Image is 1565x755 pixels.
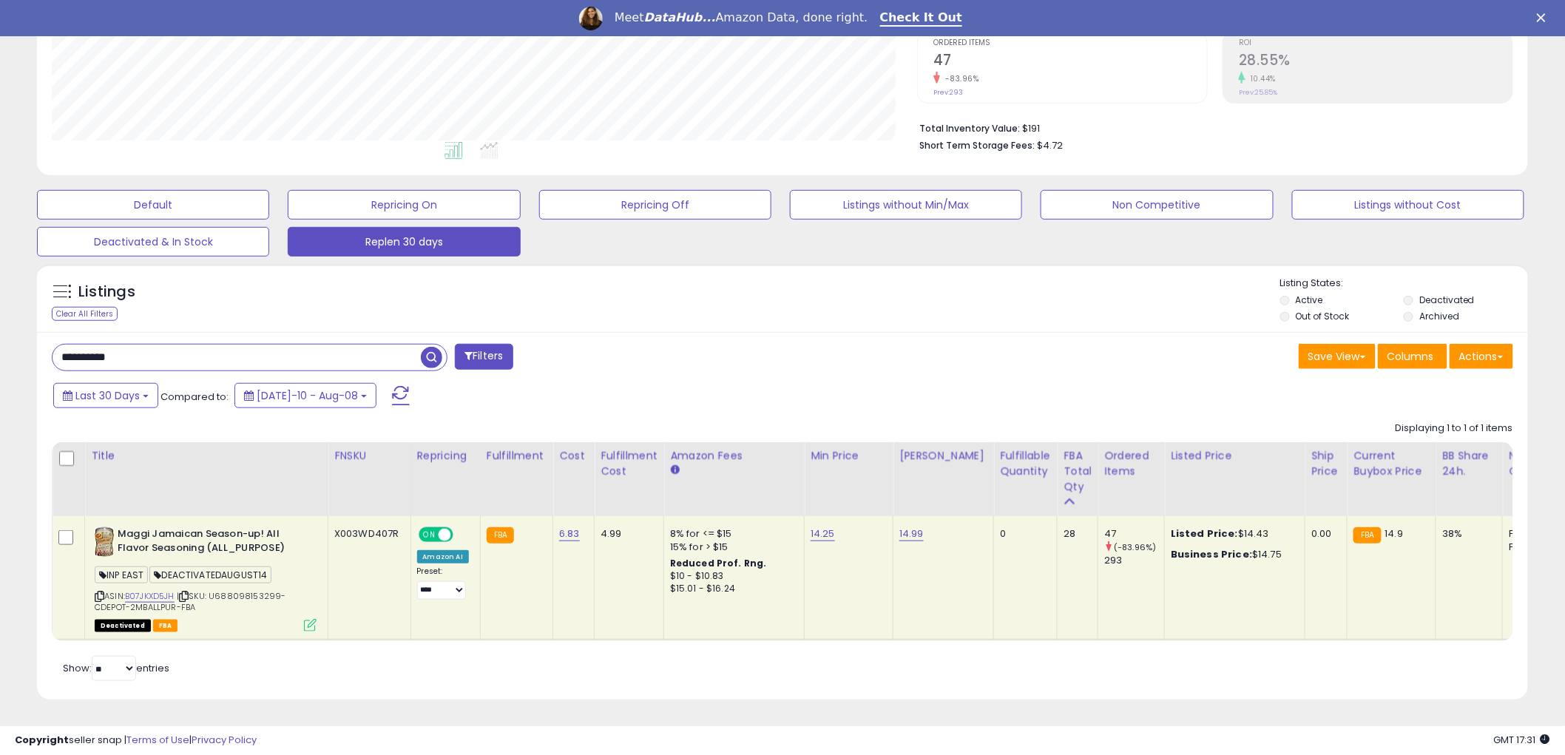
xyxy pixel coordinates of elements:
[670,583,793,595] div: $15.01 - $16.24
[78,282,135,302] h5: Listings
[1280,277,1528,291] p: Listing States:
[1378,344,1447,369] button: Columns
[644,10,716,24] i: DataHub...
[487,527,514,544] small: FBA
[63,661,169,675] span: Show: entries
[1245,73,1276,84] small: 10.44%
[1509,527,1558,541] div: FBA: 3
[334,527,399,541] div: X003WD407R
[1239,39,1512,47] span: ROI
[1509,541,1558,554] div: FBM: 2
[1299,344,1376,369] button: Save View
[1311,527,1336,541] div: 0.00
[417,550,469,563] div: Amazon AI
[933,88,963,97] small: Prev: 293
[919,139,1035,152] b: Short Term Storage Fees:
[126,733,189,747] a: Terms of Use
[811,527,835,541] a: 14.25
[1171,448,1299,464] div: Listed Price
[1114,541,1156,553] small: (-83.96%)
[257,388,358,403] span: [DATE]-10 - Aug-08
[53,383,158,408] button: Last 30 Days
[1171,547,1252,561] b: Business Price:
[1104,527,1164,541] div: 47
[933,39,1207,47] span: Ordered Items
[1385,527,1404,541] span: 14.9
[1353,527,1381,544] small: FBA
[919,122,1020,135] b: Total Inventory Value:
[1296,310,1350,322] label: Out of Stock
[15,734,257,748] div: seller snap | |
[1000,448,1051,479] div: Fulfillable Quantity
[670,557,767,569] b: Reduced Prof. Rng.
[160,390,229,404] span: Compared to:
[450,529,474,541] span: OFF
[288,190,520,220] button: Repricing On
[1442,527,1491,541] div: 38%
[1041,190,1273,220] button: Non Competitive
[1239,52,1512,72] h2: 28.55%
[487,448,547,464] div: Fulfillment
[95,566,148,583] span: INP EAST
[95,590,285,612] span: | SKU: U688098153299-CDEPOT-2MBALLPUR-FBA
[1311,448,1341,479] div: Ship Price
[1037,138,1063,152] span: $4.72
[899,527,924,541] a: 14.99
[539,190,771,220] button: Repricing Off
[1296,294,1323,306] label: Active
[670,448,798,464] div: Amazon Fees
[37,190,269,220] button: Default
[75,388,140,403] span: Last 30 Days
[192,733,257,747] a: Privacy Policy
[1442,448,1496,479] div: BB Share 24h.
[1171,548,1294,561] div: $14.75
[91,448,322,464] div: Title
[1064,448,1092,495] div: FBA Total Qty
[1396,421,1513,436] div: Displaying 1 to 1 of 1 items
[1104,554,1164,567] div: 293
[125,590,175,603] a: B07JKXD5JH
[95,527,317,630] div: ASIN:
[811,448,887,464] div: Min Price
[559,527,580,541] a: 6.83
[1171,527,1238,541] b: Listed Price:
[1000,527,1046,541] div: 0
[933,52,1207,72] h2: 47
[1494,733,1550,747] span: 2025-09-8 17:31 GMT
[1292,190,1524,220] button: Listings without Cost
[1387,349,1434,364] span: Columns
[1239,88,1277,97] small: Prev: 25.85%
[899,448,987,464] div: [PERSON_NAME]
[334,448,405,464] div: FNSKU
[417,566,469,600] div: Preset:
[615,10,868,25] div: Meet Amazon Data, done right.
[149,566,271,583] span: DEACTIVATEDAUGUST14
[579,7,603,30] img: Profile image for Georgie
[790,190,1022,220] button: Listings without Min/Max
[1104,448,1158,479] div: Ordered Items
[37,227,269,257] button: Deactivated & In Stock
[15,733,69,747] strong: Copyright
[288,227,520,257] button: Replen 30 days
[670,464,679,477] small: Amazon Fees.
[455,344,513,370] button: Filters
[95,527,114,557] img: 41R5NJ-GT8L._SL40_.jpg
[1419,294,1475,306] label: Deactivated
[234,383,376,408] button: [DATE]-10 - Aug-08
[1419,310,1459,322] label: Archived
[880,10,963,27] a: Check It Out
[670,541,793,554] div: 15% for > $15
[1537,13,1552,22] div: Close
[919,118,1502,136] li: $191
[420,529,439,541] span: ON
[52,307,118,321] div: Clear All Filters
[940,73,979,84] small: -83.96%
[153,620,178,632] span: FBA
[670,570,793,583] div: $10 - $10.83
[1064,527,1086,541] div: 28
[559,448,588,464] div: Cost
[118,527,297,558] b: Maggi Jamaican Season-up! All Flavor Seasoning (ALL_PURPOSE)
[1509,448,1563,479] div: Num of Comp.
[601,448,658,479] div: Fulfillment Cost
[1353,448,1430,479] div: Current Buybox Price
